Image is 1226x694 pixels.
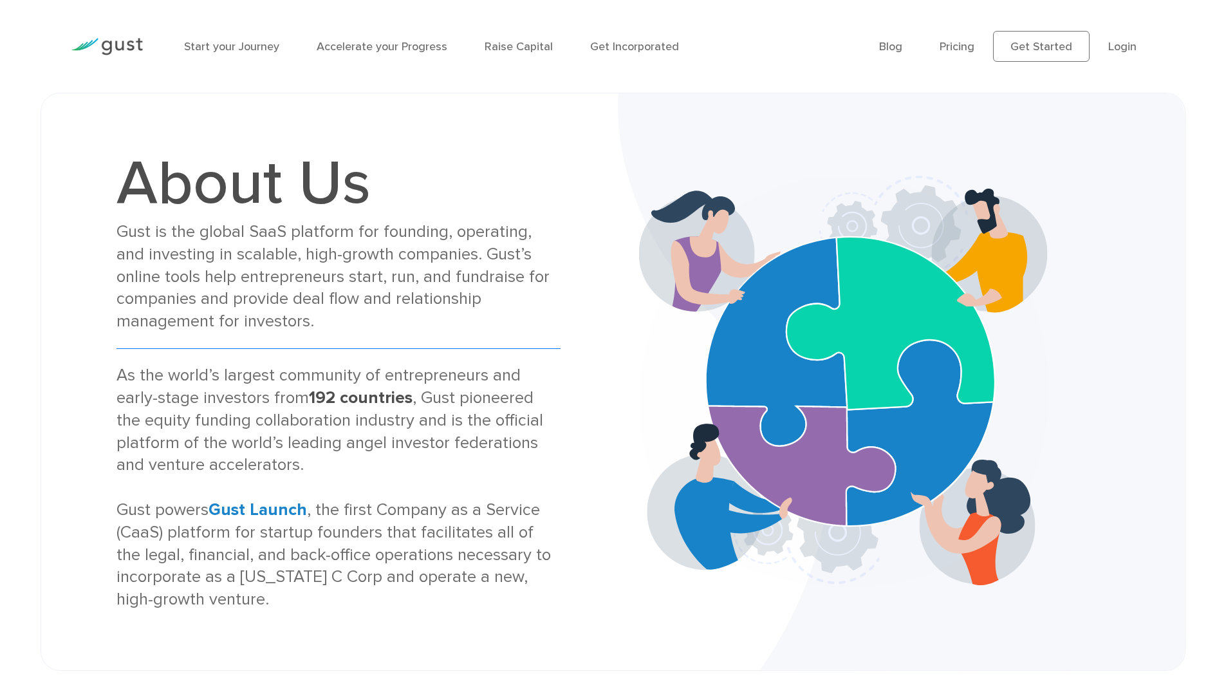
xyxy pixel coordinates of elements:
[116,364,561,611] div: As the world’s largest community of entrepreneurs and early-stage investors from , Gust pioneered...
[71,38,143,55] img: Gust Logo
[940,40,974,53] a: Pricing
[309,388,413,408] strong: 192 countries
[1108,40,1137,53] a: Login
[116,221,561,333] div: Gust is the global SaaS platform for founding, operating, and investing in scalable, high-growth ...
[993,31,1090,62] a: Get Started
[317,40,447,53] a: Accelerate your Progress
[485,40,553,53] a: Raise Capital
[116,153,561,214] h1: About Us
[209,500,307,520] a: Gust Launch
[618,93,1185,670] img: About Us Banner Bg
[184,40,279,53] a: Start your Journey
[879,40,902,53] a: Blog
[590,40,679,53] a: Get Incorporated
